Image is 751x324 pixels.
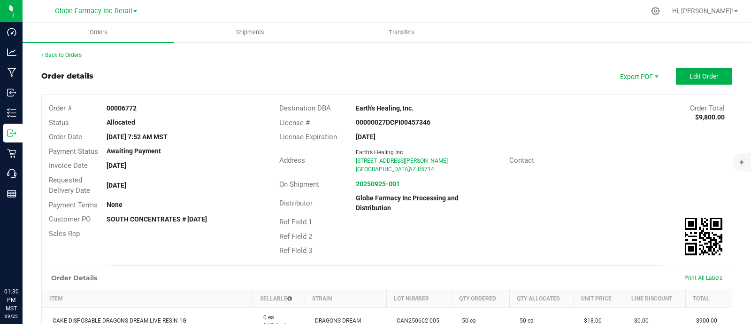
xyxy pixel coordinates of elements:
[356,166,410,173] span: [GEOGRAPHIC_DATA]
[409,166,416,173] span: AZ
[690,104,725,112] span: Order Total
[509,290,574,307] th: Qty Allocated
[685,218,722,255] img: Scan me!
[279,246,312,255] span: Ref Field 3
[279,104,331,112] span: Destination DBA
[684,275,722,281] span: Print All Labels
[650,7,661,16] div: Manage settings
[49,133,82,141] span: Order Date
[356,149,403,156] span: Earth's Healing Inc
[42,290,253,307] th: Item
[41,52,82,58] a: Back to Orders
[28,247,39,259] iframe: Resource center unread badge
[48,317,186,324] span: CAKE DISPOSABLE DRAGONS DREAM LIVE RESIN 1G
[452,290,509,307] th: Qty Ordered
[356,180,400,188] a: 20250925-001
[51,274,97,282] h1: Order Details
[610,68,667,85] li: Export PDF
[107,147,161,155] strong: Awaiting Payment
[356,158,448,164] span: [STREET_ADDRESS][PERSON_NAME]
[7,68,16,77] inline-svg: Manufacturing
[55,7,132,15] span: Globe Farmacy Inc Retail
[7,128,16,138] inline-svg: Outbound
[418,166,434,173] span: 85714
[457,317,476,324] span: 50 ea
[107,201,123,208] strong: None
[279,119,310,127] span: License #
[356,119,430,126] strong: 00000027DCPI00457346
[49,176,90,195] span: Requested Delivery Date
[223,28,277,37] span: Shipments
[305,290,386,307] th: Strain
[49,229,80,238] span: Sales Rep
[174,23,326,42] a: Shipments
[690,72,719,80] span: Edit Order
[691,317,717,324] span: $900.00
[107,133,168,141] strong: [DATE] 7:52 AM MST
[392,317,439,324] span: CAN250602-005
[279,180,319,189] span: On Shipment
[107,215,207,223] strong: SOUTH CONCENTRATES # [DATE]
[408,166,409,173] span: ,
[41,71,93,82] div: Order details
[629,317,649,324] span: $0.00
[7,88,16,97] inline-svg: Inbound
[7,189,16,198] inline-svg: Reports
[7,169,16,178] inline-svg: Call Center
[7,27,16,37] inline-svg: Dashboard
[279,199,313,207] span: Distributor
[49,119,69,127] span: Status
[376,28,427,37] span: Transfers
[7,108,16,118] inline-svg: Inventory
[356,194,459,212] strong: Globe Farmacy Inc Processing and Distribution
[49,161,88,170] span: Invoice Date
[574,290,624,307] th: Unit Price
[356,104,414,112] strong: Earth's Healing, Inc.
[695,113,725,121] strong: $9,800.00
[49,215,91,223] span: Customer PO
[23,23,174,42] a: Orders
[676,68,732,85] button: Edit Order
[279,232,312,241] span: Ref Field 2
[7,149,16,158] inline-svg: Retail
[509,156,534,165] span: Contact
[7,47,16,57] inline-svg: Analytics
[356,133,375,141] strong: [DATE]
[49,104,72,112] span: Order #
[515,317,534,324] span: 50 ea
[259,314,274,321] span: 0 ea
[326,23,477,42] a: Transfers
[386,290,452,307] th: Lot Number
[107,162,126,169] strong: [DATE]
[4,313,18,320] p: 09/25
[253,290,305,307] th: Sellable
[686,290,732,307] th: Total
[310,317,361,324] span: DRAGONS DREAM
[77,28,120,37] span: Orders
[49,147,98,156] span: Payment Status
[279,133,337,141] span: License Expiration
[107,104,137,112] strong: 00006772
[107,182,126,189] strong: [DATE]
[49,201,98,209] span: Payment Terms
[685,218,722,255] qrcode: 00006772
[672,7,733,15] span: Hi, [PERSON_NAME]!
[624,290,686,307] th: Line Discount
[107,119,135,126] strong: Allocated
[579,317,602,324] span: $18.00
[279,218,312,226] span: Ref Field 1
[4,287,18,313] p: 01:30 PM MST
[279,156,305,165] span: Address
[9,249,38,277] iframe: Resource center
